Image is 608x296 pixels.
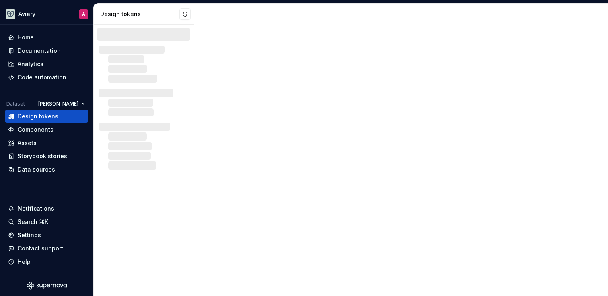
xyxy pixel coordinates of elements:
div: Notifications [18,205,54,213]
a: Storybook stories [5,150,88,163]
div: Assets [18,139,37,147]
button: [PERSON_NAME] [35,98,88,110]
div: Components [18,126,53,134]
div: Home [18,33,34,41]
a: Documentation [5,44,88,57]
a: Data sources [5,163,88,176]
div: Documentation [18,47,61,55]
div: Storybook stories [18,152,67,160]
div: Dataset [6,101,25,107]
button: Help [5,255,88,268]
button: Contact support [5,242,88,255]
div: Data sources [18,166,55,174]
a: Home [5,31,88,44]
div: Code automation [18,73,66,81]
a: Code automation [5,71,88,84]
button: Search ⌘K [5,215,88,228]
img: 256e2c79-9abd-4d59-8978-03feab5a3943.png [6,9,15,19]
a: Settings [5,229,88,242]
div: Analytics [18,60,43,68]
div: Design tokens [18,112,58,120]
div: Settings [18,231,41,239]
a: Assets [5,137,88,149]
svg: Supernova Logo [27,282,67,290]
div: Help [18,258,31,266]
div: Design tokens [100,10,179,18]
span: [PERSON_NAME] [38,101,78,107]
button: Notifications [5,202,88,215]
a: Components [5,123,88,136]
div: Contact support [18,244,63,253]
div: Aviary [18,10,35,18]
a: Design tokens [5,110,88,123]
button: AviaryA [2,5,92,23]
a: Analytics [5,58,88,70]
div: A [82,11,85,17]
div: Search ⌘K [18,218,48,226]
